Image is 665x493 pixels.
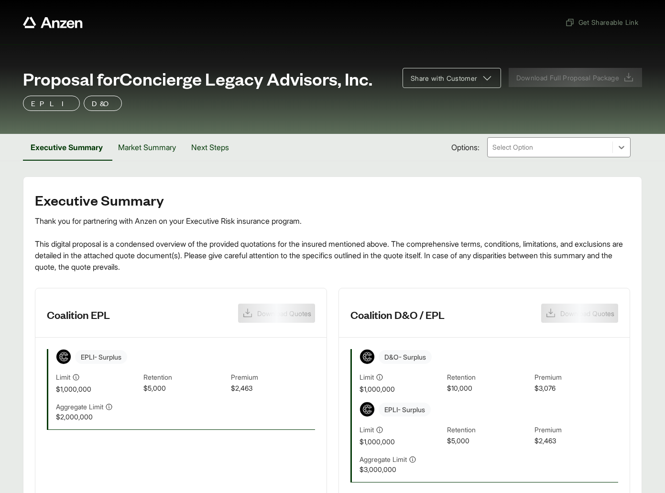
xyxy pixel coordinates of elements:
button: Market Summary [110,134,184,161]
span: $3,000,000 [360,464,443,474]
button: Get Shareable Link [561,13,642,31]
h3: Coalition EPL [47,307,110,322]
span: Premium [231,372,315,383]
span: Options: [451,142,480,153]
span: Download Full Proposal Package [516,73,620,83]
span: $10,000 [447,383,531,394]
span: D&O - Surplus [379,350,432,364]
span: Limit [56,372,70,382]
span: $1,000,000 [56,384,140,394]
span: $2,000,000 [56,412,140,422]
span: $1,000,000 [360,384,443,394]
p: D&O [92,98,114,109]
span: Get Shareable Link [565,17,638,27]
span: EPLI - Surplus [75,350,127,364]
button: Share with Customer [403,68,501,88]
button: Next Steps [184,134,237,161]
span: Retention [447,425,531,436]
h3: Coalition D&O / EPL [350,307,445,322]
img: Coalition [360,402,374,416]
span: EPLI - Surplus [379,403,431,416]
span: Premium [534,425,618,436]
span: $2,463 [534,436,618,447]
p: EPLI [31,98,72,109]
button: Executive Summary [23,134,110,161]
a: Anzen website [23,17,83,28]
span: $5,000 [143,383,227,394]
span: $2,463 [231,383,315,394]
span: Retention [143,372,227,383]
span: Limit [360,372,374,382]
span: Aggregate Limit [360,454,407,464]
span: Retention [447,372,531,383]
span: $3,076 [534,383,618,394]
h2: Executive Summary [35,192,630,208]
span: Limit [360,425,374,435]
span: Share with Customer [411,73,478,83]
span: $1,000,000 [360,437,443,447]
span: Aggregate Limit [56,402,103,412]
div: Thank you for partnering with Anzen on your Executive Risk insurance program. This digital propos... [35,215,630,273]
img: Coalition [56,350,71,364]
span: Proposal for Concierge Legacy Advisors, Inc. [23,69,372,88]
img: Coalition [360,350,374,364]
span: $5,000 [447,436,531,447]
span: Premium [534,372,618,383]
